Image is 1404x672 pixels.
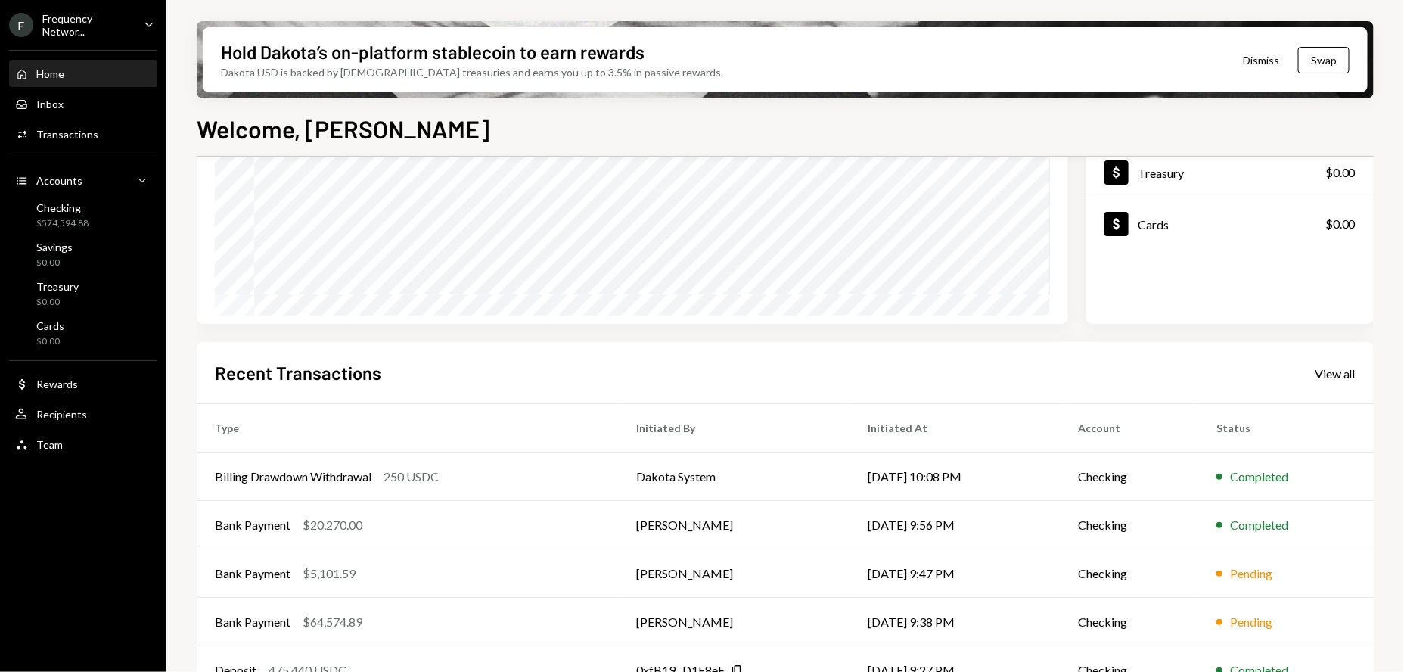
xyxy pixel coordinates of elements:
div: Bank Payment [215,613,290,631]
div: Dakota USD is backed by [DEMOGRAPHIC_DATA] treasuries and earns you up to 3.5% in passive rewards. [221,64,723,80]
td: Dakota System [618,453,850,501]
th: Initiated By [618,404,850,453]
div: Completed [1230,468,1288,486]
td: Checking [1060,501,1198,549]
div: Pending [1230,613,1272,631]
td: Checking [1060,453,1198,501]
div: 250 USDC [384,468,439,486]
div: $64,574.89 [303,613,362,631]
div: Pending [1230,565,1272,583]
div: Treasury [1138,166,1184,180]
h2: Recent Transactions [215,360,381,385]
a: Treasury$0.00 [1086,147,1374,198]
th: Type [197,404,618,453]
div: Team [36,438,63,451]
a: Checking$574,594.88 [9,197,157,233]
div: Transactions [36,128,98,141]
div: View all [1315,366,1356,381]
a: View all [1315,365,1356,381]
a: Rewards [9,370,157,397]
div: Cards [1138,217,1169,232]
div: Checking [36,201,89,214]
th: Initiated At [850,404,1060,453]
div: Recipients [36,408,87,421]
td: [DATE] 9:47 PM [850,549,1060,598]
div: $0.00 [1325,163,1356,182]
div: Frequency Networ... [42,12,132,38]
a: Inbox [9,90,157,117]
a: Savings$0.00 [9,236,157,272]
td: [DATE] 9:56 PM [850,501,1060,549]
div: Home [36,67,64,80]
td: [PERSON_NAME] [618,598,850,646]
a: Cards$0.00 [9,315,157,351]
div: Bank Payment [215,516,290,534]
button: Swap [1298,47,1350,73]
td: [PERSON_NAME] [618,501,850,549]
a: Cards$0.00 [1086,198,1374,249]
div: F [9,13,33,37]
div: Inbox [36,98,64,110]
div: Rewards [36,378,78,390]
div: $0.00 [36,335,64,348]
td: [DATE] 10:08 PM [850,453,1060,501]
td: [DATE] 9:38 PM [850,598,1060,646]
div: $574,594.88 [36,217,89,230]
div: Savings [36,241,73,254]
div: Billing Drawdown Withdrawal [215,468,371,486]
div: Hold Dakota’s on-platform stablecoin to earn rewards [221,39,645,64]
a: Home [9,60,157,87]
a: Treasury$0.00 [9,275,157,312]
div: Accounts [36,174,82,187]
div: $0.00 [1325,215,1356,233]
div: $0.00 [36,257,73,269]
a: Team [9,431,157,458]
div: $0.00 [36,296,79,309]
div: Treasury [36,280,79,293]
div: Cards [36,319,64,332]
a: Accounts [9,166,157,194]
div: Completed [1230,516,1288,534]
a: Transactions [9,120,157,148]
div: $5,101.59 [303,565,356,583]
div: $20,270.00 [303,516,362,534]
th: Account [1060,404,1198,453]
h1: Welcome, [PERSON_NAME] [197,114,489,144]
div: Bank Payment [215,565,290,583]
td: Checking [1060,549,1198,598]
th: Status [1198,404,1374,453]
td: [PERSON_NAME] [618,549,850,598]
a: Recipients [9,400,157,428]
button: Dismiss [1224,42,1298,78]
td: Checking [1060,598,1198,646]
